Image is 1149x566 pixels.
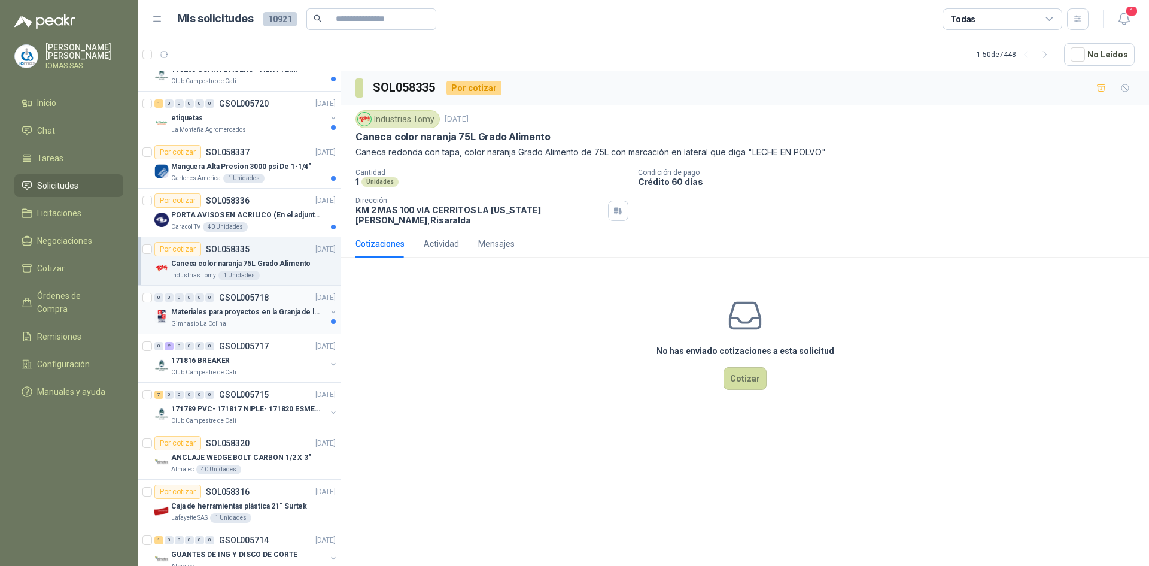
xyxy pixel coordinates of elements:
[171,174,221,183] p: Cartones America
[185,293,194,302] div: 0
[171,549,297,561] p: GUANTES DE ING Y DISCO DE CORTE
[154,116,169,130] img: Company Logo
[219,293,269,302] p: GSOL005718
[37,330,81,343] span: Remisiones
[315,195,336,207] p: [DATE]
[205,99,214,108] div: 0
[154,536,163,544] div: 1
[15,45,38,68] img: Company Logo
[355,237,405,250] div: Cotizaciones
[37,289,112,316] span: Órdenes de Compra
[154,342,163,350] div: 0
[203,222,248,232] div: 40 Unidades
[14,92,123,114] a: Inicio
[14,353,123,376] a: Configuración
[154,242,201,256] div: Por cotizar
[175,293,184,302] div: 0
[195,342,204,350] div: 0
[1125,5,1138,17] span: 1
[154,388,338,426] a: 7 0 0 0 0 0 GSOL005715[DATE] Company Logo171789 PVC- 171817 NIPLE- 171820 ESMERILClub Campestre d...
[45,43,123,60] p: [PERSON_NAME] [PERSON_NAME]
[14,284,123,320] a: Órdenes de Compra
[185,99,194,108] div: 0
[154,455,169,470] img: Company Logo
[315,98,336,110] p: [DATE]
[154,391,163,399] div: 7
[154,164,169,178] img: Company Logo
[355,146,1135,159] p: Caneca redonda con tapa, color naranja Grado Alimento de 75L con marcación en lateral que diga "L...
[171,465,194,474] p: Almatec
[171,416,236,426] p: Club Campestre de Cali
[223,174,265,183] div: 1 Unidades
[37,152,63,165] span: Tareas
[358,113,371,126] img: Company Logo
[171,452,311,464] p: ANCLAJE WEDGE BOLT CARBON 1/2 X 3"
[218,271,260,280] div: 1 Unidades
[355,168,628,177] p: Cantidad
[154,145,201,159] div: Por cotizar
[171,125,246,135] p: La Montaña Agromercados
[210,513,251,523] div: 1 Unidades
[950,13,975,26] div: Todas
[138,140,341,189] a: Por cotizarSOL058337[DATE] Company LogoManguera Alta Presion 3000 psi De 1-1/4"Cartones America1 ...
[171,222,200,232] p: Caracol TV
[14,147,123,170] a: Tareas
[315,389,336,401] p: [DATE]
[14,380,123,403] a: Manuales y ayuda
[177,10,254,28] h1: Mis solicitudes
[165,342,174,350] div: 2
[154,96,338,135] a: 1 0 0 0 0 0 GSOL005720[DATE] Company LogoetiquetasLa Montaña Agromercados
[37,234,92,247] span: Negociaciones
[14,14,75,29] img: Logo peakr
[154,504,169,518] img: Company Logo
[154,99,163,108] div: 1
[175,536,184,544] div: 0
[206,439,250,447] p: SOL058320
[138,480,341,528] a: Por cotizarSOL058316[DATE] Company LogoCaja de herramientas plástica 21" SurtekLafayette SAS1 Uni...
[14,174,123,197] a: Solicitudes
[37,358,90,371] span: Configuración
[154,436,201,450] div: Por cotizar
[446,81,501,95] div: Por cotizar
[195,391,204,399] div: 0
[638,177,1144,187] p: Crédito 60 días
[185,342,194,350] div: 0
[355,131,551,143] p: Caneca color naranja 75L Grado Alimento
[355,110,440,128] div: Industrias Tomy
[154,213,169,227] img: Company Logo
[171,501,307,512] p: Caja de herramientas plástica 21" Surtek
[315,147,336,158] p: [DATE]
[185,391,194,399] div: 0
[171,258,311,270] p: Caneca color naranja 75L Grado Alimento
[171,355,230,367] p: 171816 BREAKER
[154,67,169,81] img: Company Logo
[314,14,322,23] span: search
[175,391,184,399] div: 0
[361,177,399,187] div: Unidades
[154,293,163,302] div: 0
[195,99,204,108] div: 0
[165,293,174,302] div: 0
[154,261,169,276] img: Company Logo
[205,293,214,302] div: 0
[219,342,269,350] p: GSOL005717
[175,99,184,108] div: 0
[185,536,194,544] div: 0
[37,207,81,220] span: Licitaciones
[165,99,174,108] div: 0
[154,310,169,324] img: Company Logo
[355,196,603,205] p: Dirección
[355,177,359,187] p: 1
[175,342,184,350] div: 0
[355,205,603,225] p: KM 2 MAS 100 vIA CERRITOS LA [US_STATE] [PERSON_NAME] , Risaralda
[154,358,169,373] img: Company Logo
[138,431,341,480] a: Por cotizarSOL058320[DATE] Company LogoANCLAJE WEDGE BOLT CARBON 1/2 X 3"Almatec40 Unidades
[638,168,1144,177] p: Condición de pago
[977,45,1054,64] div: 1 - 50 de 7448
[206,148,250,156] p: SOL058337
[206,245,250,253] p: SOL058335
[37,179,78,192] span: Solicitudes
[205,391,214,399] div: 0
[154,339,338,377] a: 0 2 0 0 0 0 GSOL005717[DATE] Company Logo171816 BREAKERClub Campestre de Cali
[315,244,336,255] p: [DATE]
